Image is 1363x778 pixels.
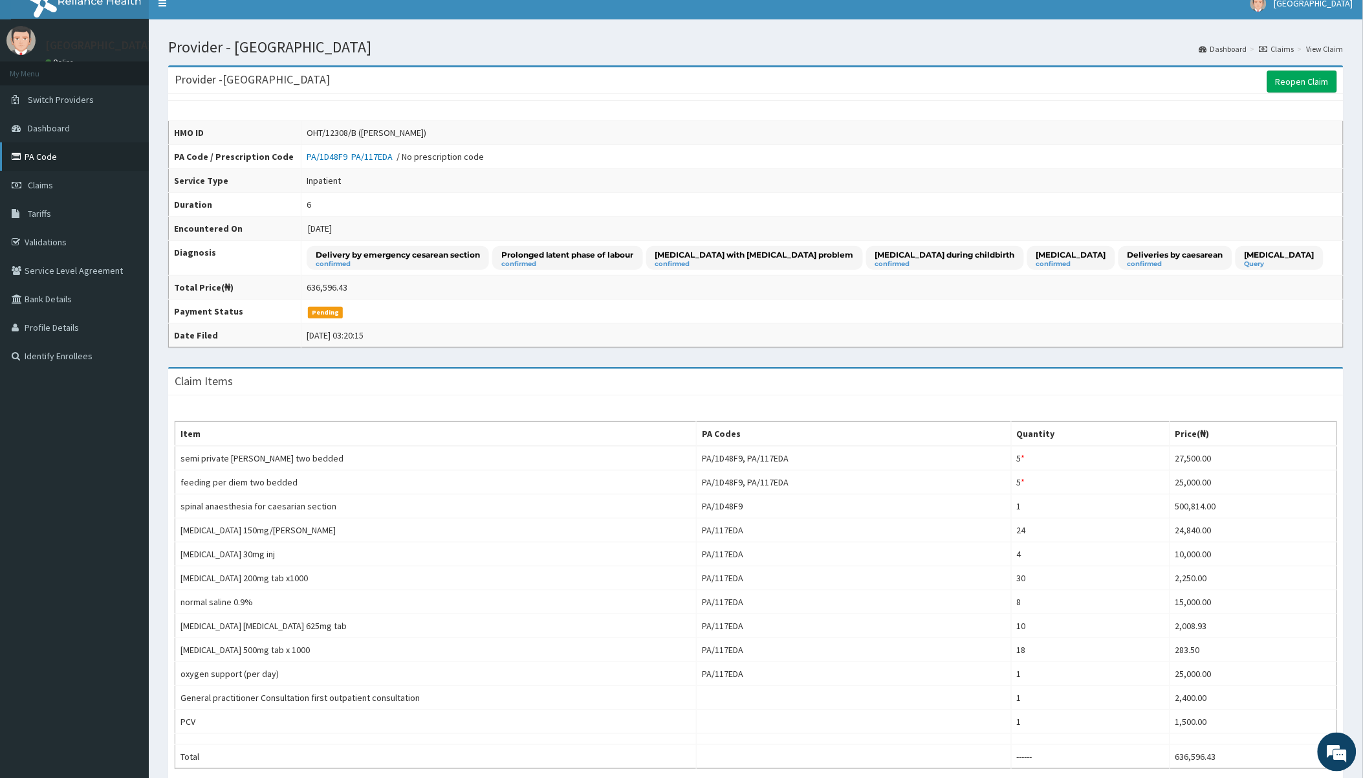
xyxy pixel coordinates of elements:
p: [GEOGRAPHIC_DATA] [45,39,152,51]
td: 27,500.00 [1170,446,1337,471]
span: Dashboard [28,122,70,134]
td: 1 [1011,686,1170,710]
div: Inpatient [307,174,341,187]
h3: Provider - [GEOGRAPHIC_DATA] [175,74,330,85]
div: Chat with us now [67,72,217,89]
a: PA/117EDA [351,151,397,162]
td: 15,000.00 [1170,590,1337,614]
td: normal saline 0.9% [175,590,697,614]
p: [MEDICAL_DATA] [1036,249,1106,260]
th: PA Code / Prescription Code [169,145,301,169]
th: Duration [169,193,301,217]
td: 283.50 [1170,638,1337,662]
a: Online [45,58,76,67]
th: Payment Status [169,300,301,324]
td: [MEDICAL_DATA] 200mg tab x1000 [175,566,697,590]
td: PA/117EDA [697,638,1012,662]
td: PA/117EDA [697,662,1012,686]
td: 18 [1011,638,1170,662]
img: d_794563401_company_1708531726252_794563401 [24,65,52,97]
textarea: Type your message and hit 'Enter' [6,353,246,399]
td: 2,250.00 [1170,566,1337,590]
td: 1,500.00 [1170,710,1337,734]
td: 2,008.93 [1170,614,1337,638]
td: PA/117EDA [697,590,1012,614]
p: Delivery by emergency cesarean section [316,249,480,260]
div: OHT/12308/B ([PERSON_NAME]) [307,126,426,139]
small: confirmed [501,261,634,267]
td: Total [175,745,697,769]
p: Prolonged latent phase of labour [501,249,634,260]
div: Minimize live chat window [212,6,243,38]
td: [MEDICAL_DATA] [MEDICAL_DATA] 625mg tab [175,614,697,638]
td: semi private [PERSON_NAME] two bedded [175,446,697,471]
td: [MEDICAL_DATA] 150mg/[PERSON_NAME] [175,518,697,542]
span: Tariffs [28,208,51,219]
h1: Provider - [GEOGRAPHIC_DATA] [168,39,1344,56]
th: HMO ID [169,121,301,145]
div: 6 [307,198,311,211]
td: 10,000.00 [1170,542,1337,566]
td: oxygen support (per day) [175,662,697,686]
th: Price(₦) [1170,422,1337,447]
td: PA/117EDA [697,542,1012,566]
div: / No prescription code [307,150,484,163]
td: spinal anaesthesia for caesarian section [175,495,697,518]
td: 10 [1011,614,1170,638]
td: PA/117EDA [697,566,1012,590]
th: Encountered On [169,217,301,241]
small: confirmed [316,261,480,267]
img: User Image [6,26,36,55]
td: 1 [1011,662,1170,686]
th: Diagnosis [169,241,301,276]
a: PA/1D48F9 [307,151,351,162]
td: [MEDICAL_DATA] 500mg tab x 1000 [175,638,697,662]
p: Deliveries by caesarean [1128,249,1223,260]
td: ------ [1011,745,1170,769]
td: 25,000.00 [1170,471,1337,495]
td: General practitioner Consultation first outpatient consultation [175,686,697,710]
td: 5 [1011,471,1170,495]
small: confirmed [1036,261,1106,267]
a: View Claim [1307,43,1344,54]
td: 30 [1011,566,1170,590]
div: [DATE] 03:20:15 [307,329,364,342]
a: Claims [1259,43,1294,54]
th: Service Type [169,169,301,193]
td: 5 [1011,446,1170,471]
td: 24,840.00 [1170,518,1337,542]
p: [MEDICAL_DATA] [1245,249,1314,260]
td: PA/117EDA [697,614,1012,638]
th: Date Filed [169,324,301,348]
span: Claims [28,179,53,191]
small: confirmed [875,261,1015,267]
h3: Claim Items [175,375,233,387]
small: confirmed [1128,261,1223,267]
span: We're online! [75,163,179,294]
td: 8 [1011,590,1170,614]
th: Total Price(₦) [169,276,301,300]
td: 1 [1011,710,1170,734]
a: Dashboard [1199,43,1247,54]
td: feeding per diem two bedded [175,471,697,495]
td: PA/1D48F9 [697,495,1012,518]
p: [MEDICAL_DATA] during childbirth [875,249,1015,260]
span: Switch Providers [28,94,94,106]
small: Query [1245,261,1314,267]
td: 2,400.00 [1170,686,1337,710]
div: 636,596.43 [307,281,347,294]
td: 636,596.43 [1170,745,1337,769]
td: 4 [1011,542,1170,566]
span: [DATE] [308,223,332,234]
th: Quantity [1011,422,1170,447]
span: Pending [308,307,343,318]
td: [MEDICAL_DATA] 30mg inj [175,542,697,566]
td: PA/1D48F9, PA/117EDA [697,446,1012,471]
th: PA Codes [697,422,1012,447]
td: 500,814.00 [1170,495,1337,518]
th: Item [175,422,697,447]
p: [MEDICAL_DATA] with [MEDICAL_DATA] problem [655,249,854,260]
td: 1 [1011,495,1170,518]
td: PA/117EDA [697,518,1012,542]
td: 24 [1011,518,1170,542]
